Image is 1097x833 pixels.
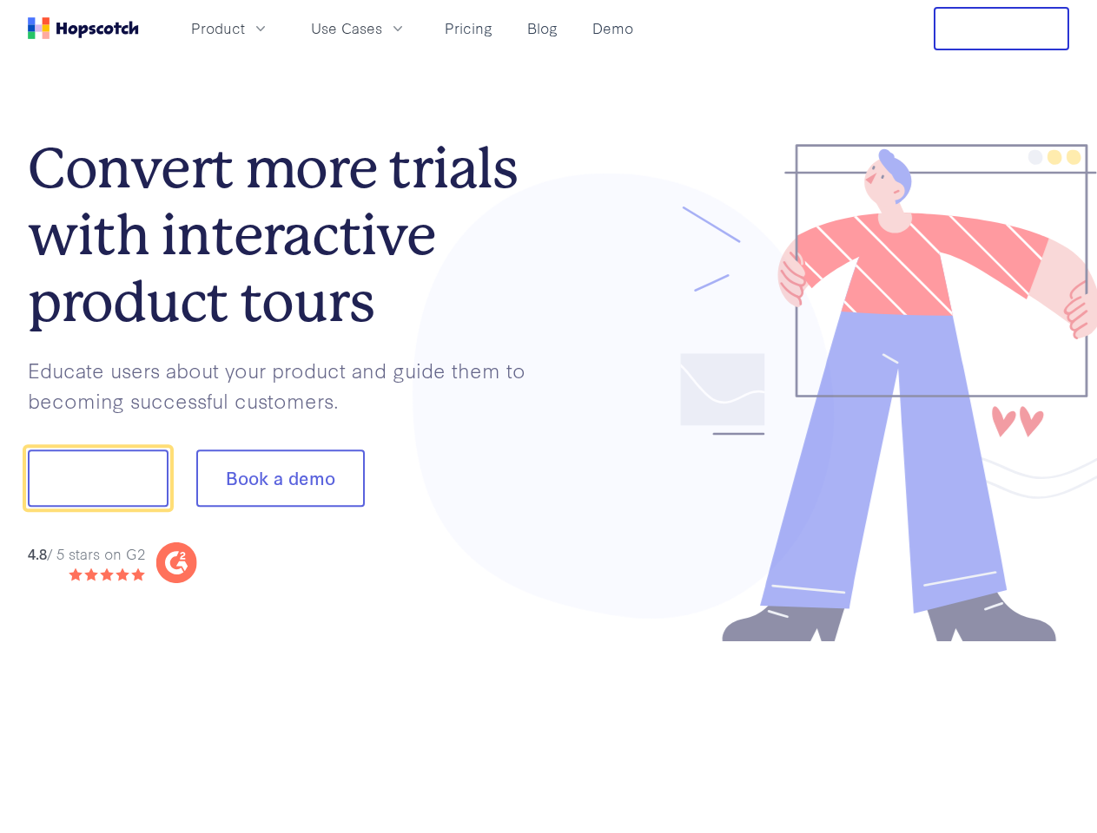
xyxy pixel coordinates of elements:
[28,543,47,563] strong: 4.8
[934,7,1069,50] button: Free Trial
[28,17,139,39] a: Home
[28,450,169,508] button: Show me!
[28,355,549,415] p: Educate users about your product and guide them to becoming successful customers.
[28,543,145,565] div: / 5 stars on G2
[181,14,280,43] button: Product
[196,450,365,508] button: Book a demo
[301,14,417,43] button: Use Cases
[28,135,549,335] h1: Convert more trials with interactive product tours
[520,14,565,43] a: Blog
[311,17,382,39] span: Use Cases
[191,17,245,39] span: Product
[585,14,640,43] a: Demo
[438,14,499,43] a: Pricing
